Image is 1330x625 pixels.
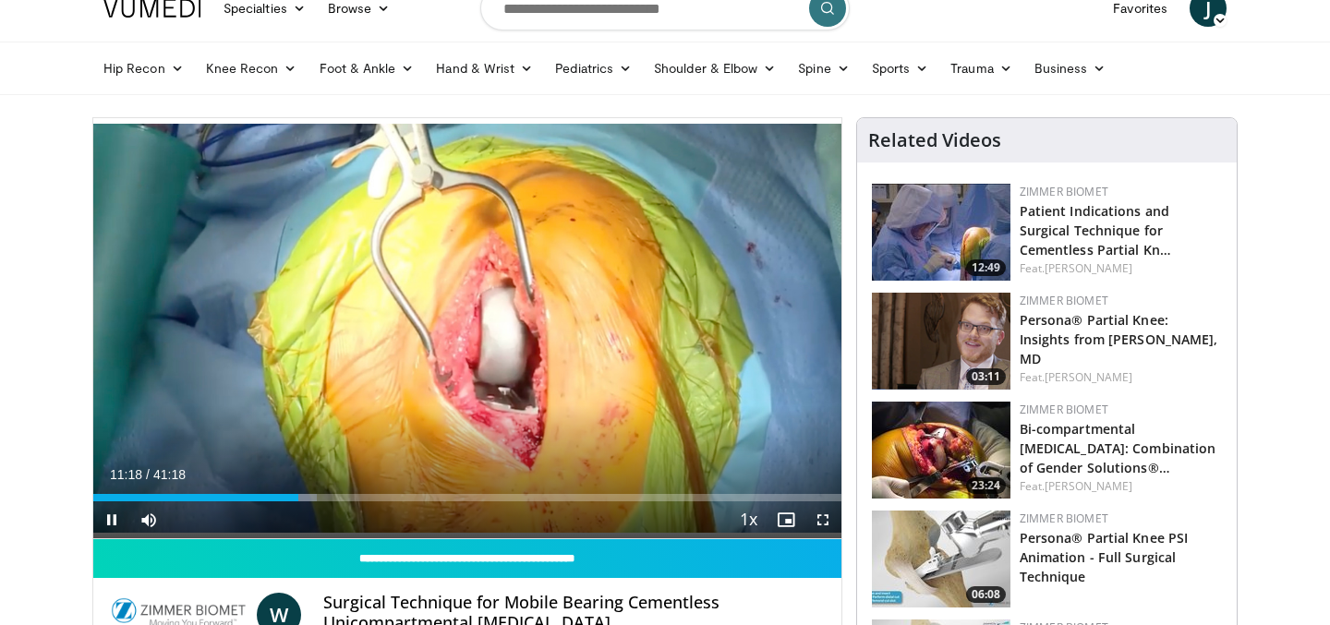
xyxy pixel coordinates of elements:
a: Zimmer Biomet [1020,402,1108,417]
a: Shoulder & Elbow [643,50,787,87]
a: Sports [861,50,940,87]
a: Pediatrics [544,50,643,87]
a: 23:24 [872,402,1010,499]
span: 11:18 [110,467,142,482]
a: [PERSON_NAME] [1045,369,1132,385]
span: / [146,467,150,482]
a: Zimmer Biomet [1020,293,1108,308]
a: Business [1023,50,1118,87]
a: Zimmer Biomet [1020,511,1108,526]
button: Playback Rate [731,501,768,538]
a: [PERSON_NAME] [1045,260,1132,276]
a: Zimmer Biomet [1020,184,1108,199]
button: Fullscreen [804,501,841,538]
a: 03:11 [872,293,1010,390]
a: Bi-compartmental [MEDICAL_DATA]: Combination of Gender Solutions®… [1020,420,1216,476]
button: Pause [93,501,130,538]
img: f87a5073-b7d4-4925-9e52-a0028613b997.png.150x105_q85_crop-smart_upscale.png [872,293,1010,390]
img: 2c28c705-9b27-4f8d-ae69-2594b16edd0d.150x105_q85_crop-smart_upscale.jpg [872,184,1010,281]
a: 12:49 [872,184,1010,281]
a: 06:08 [872,511,1010,607]
button: Enable picture-in-picture mode [768,501,804,538]
a: Trauma [939,50,1023,87]
h4: Related Videos [868,129,1001,151]
button: Mute [130,501,167,538]
span: 06:08 [966,586,1006,603]
span: 12:49 [966,259,1006,276]
a: Knee Recon [195,50,308,87]
a: Foot & Ankle [308,50,426,87]
span: 41:18 [153,467,186,482]
video-js: Video Player [93,118,841,539]
a: Patient Indications and Surgical Technique for Cementless Partial Kn… [1020,202,1171,258]
div: Feat. [1020,369,1222,386]
div: Progress Bar [93,494,841,501]
a: Hip Recon [92,50,195,87]
div: Feat. [1020,260,1222,277]
span: 23:24 [966,477,1006,494]
a: Spine [787,50,860,87]
a: Persona® Partial Knee: Insights from [PERSON_NAME], MD [1020,311,1218,367]
img: dc286c30-bcc4-47d6-b614-e3642f4746ad.150x105_q85_crop-smart_upscale.jpg [872,402,1010,499]
a: Persona® Partial Knee PSI Animation - Full Surgical Technique [1020,529,1189,585]
a: [PERSON_NAME] [1045,478,1132,494]
span: 03:11 [966,368,1006,385]
a: Hand & Wrist [425,50,544,87]
img: 686d165e-95fa-42f3-8ff5-d5bd856530f8.150x105_q85_crop-smart_upscale.jpg [872,511,1010,607]
div: Feat. [1020,478,1222,495]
